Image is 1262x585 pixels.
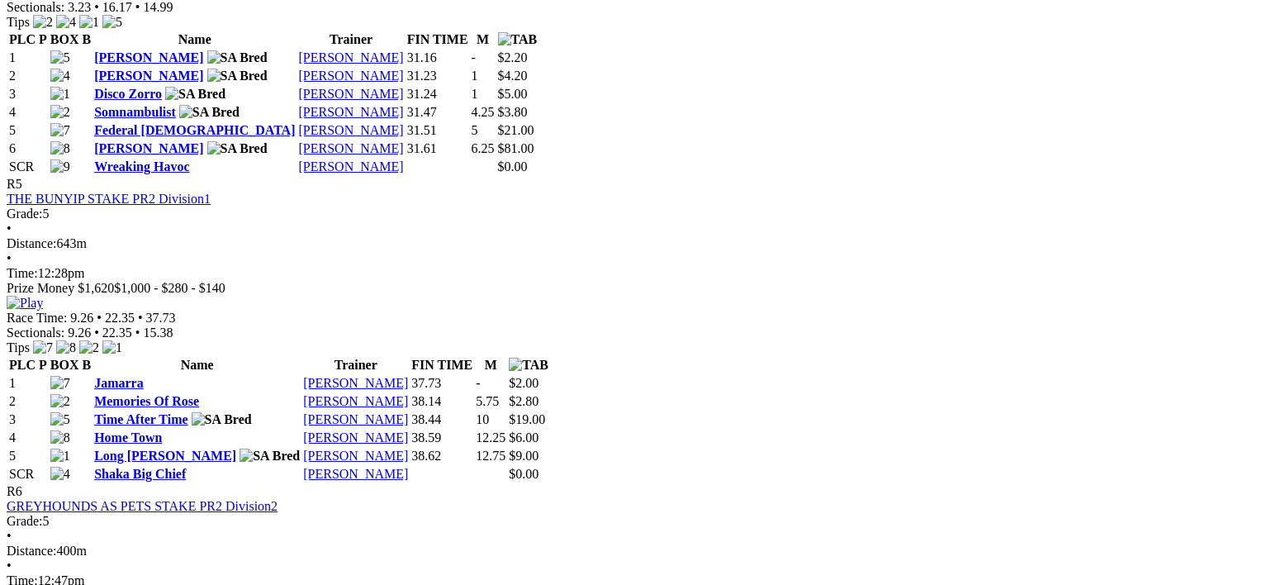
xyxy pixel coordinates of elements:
img: TAB [509,358,548,373]
img: 4 [56,15,76,30]
a: [PERSON_NAME] [303,412,408,426]
img: 1 [50,87,70,102]
td: 38.59 [410,430,473,446]
a: [PERSON_NAME] [303,430,408,445]
a: Wreaking Havoc [94,159,189,174]
th: Name [93,357,301,373]
text: 5 [472,123,478,137]
td: 3 [8,86,48,102]
span: Grade: [7,514,43,528]
th: M [475,357,506,373]
span: Time: [7,266,38,280]
span: 37.73 [146,311,176,325]
img: 4 [50,69,70,83]
span: 15.38 [143,326,173,340]
a: Time After Time [94,412,187,426]
span: P [39,358,47,372]
span: • [135,326,140,340]
a: [PERSON_NAME] [299,105,404,119]
img: 4 [50,467,70,482]
text: 1 [472,87,478,101]
td: SCR [8,159,48,175]
img: SA Bred [179,105,240,120]
span: 9.26 [70,311,93,325]
img: 9 [50,159,70,174]
div: 400m [7,544,1243,559]
span: • [138,311,143,325]
td: 3 [8,411,48,428]
img: 2 [33,15,53,30]
a: [PERSON_NAME] [94,69,203,83]
text: 1 [472,69,478,83]
span: $6.00 [509,430,538,445]
a: Memories Of Rose [94,394,199,408]
a: GREYHOUNDS AS PETS STAKE PR2 Division2 [7,499,278,513]
span: Distance: [7,544,56,558]
a: [PERSON_NAME] [299,141,404,155]
span: PLC [9,32,36,46]
span: • [7,221,12,235]
a: [PERSON_NAME] [299,159,404,174]
a: [PERSON_NAME] [299,123,404,137]
td: 38.14 [410,393,473,410]
td: 2 [8,393,48,410]
span: $9.00 [509,449,538,463]
img: Play [7,296,43,311]
span: $81.00 [498,141,534,155]
a: Long [PERSON_NAME] [94,449,236,463]
img: 7 [50,123,70,138]
th: M [471,31,496,48]
span: • [7,251,12,265]
text: - [476,376,480,390]
img: 5 [50,50,70,65]
span: P [39,32,47,46]
span: Grade: [7,207,43,221]
span: Race Time: [7,311,67,325]
td: 1 [8,375,48,392]
text: 12.25 [476,430,505,445]
td: 31.24 [406,86,469,102]
th: Trainer [302,357,409,373]
td: 31.23 [406,68,469,84]
a: [PERSON_NAME] [303,376,408,390]
td: SCR [8,466,48,483]
span: Sectionals: [7,326,64,340]
img: SA Bred [165,87,225,102]
span: $0.00 [498,159,528,174]
img: 2 [50,105,70,120]
span: R6 [7,484,22,498]
span: BOX [50,358,79,372]
th: FIN TIME [406,31,469,48]
td: 1 [8,50,48,66]
th: FIN TIME [410,357,473,373]
span: BOX [50,32,79,46]
text: 12.75 [476,449,505,463]
span: $21.00 [498,123,534,137]
img: 7 [33,340,53,355]
text: 4.25 [472,105,495,119]
img: 8 [56,340,76,355]
img: 8 [50,141,70,156]
img: SA Bred [207,50,268,65]
text: 5.75 [476,394,499,408]
text: - [472,50,476,64]
a: [PERSON_NAME] [94,50,203,64]
img: 2 [79,340,99,355]
span: • [7,559,12,573]
span: Distance: [7,236,56,250]
text: 10 [476,412,489,426]
td: 38.44 [410,411,473,428]
div: Prize Money $1,620 [7,281,1243,296]
a: Somnambulist [94,105,176,119]
a: [PERSON_NAME] [303,394,408,408]
img: SA Bred [207,69,268,83]
span: PLC [9,358,36,372]
span: R5 [7,177,22,191]
td: 31.61 [406,140,469,157]
th: Trainer [298,31,405,48]
a: [PERSON_NAME] [299,50,404,64]
span: • [97,311,102,325]
img: 5 [102,15,122,30]
span: 22.35 [105,311,135,325]
span: 22.35 [102,326,132,340]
